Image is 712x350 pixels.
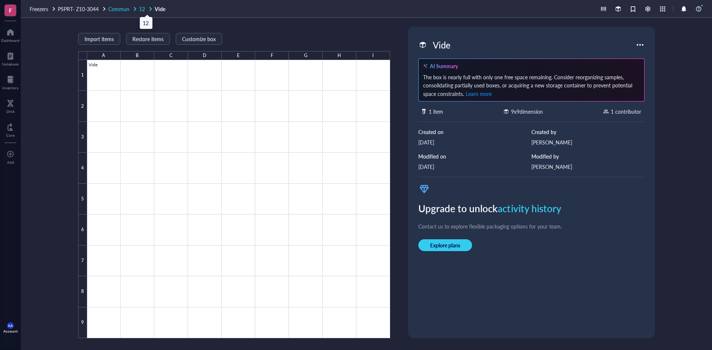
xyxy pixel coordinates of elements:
div: Notebook [2,62,19,66]
div: AI Summary [430,62,458,70]
button: Learn more [465,89,492,98]
div: Created by [531,128,645,136]
div: H [337,51,341,60]
div: 8 [78,276,87,307]
div: B [136,51,139,60]
a: Notebook [2,50,19,66]
span: Customize box [182,36,216,42]
div: 1 [78,60,87,91]
div: 9 x 9 dimension [511,107,543,116]
div: [DATE] [418,163,531,171]
div: 5 [78,184,87,214]
span: AA [8,323,13,328]
span: activity history [498,201,561,215]
a: Inventory [2,74,19,90]
div: Vide [429,37,454,53]
button: Explore plans [418,239,472,251]
span: Restore items [132,36,164,42]
div: 1 contributor [611,107,641,116]
div: D [203,51,206,60]
div: 12 [143,19,149,27]
span: F [9,6,12,15]
span: Freezers [30,5,48,13]
div: 2 [78,91,87,121]
div: E [237,51,240,60]
button: Import items [78,33,120,45]
div: 7 [78,246,87,276]
span: Import items [85,36,114,42]
div: Created on [418,128,531,136]
a: Dashboard [1,26,20,43]
div: 1 item [429,107,443,116]
a: Commun12 [108,6,153,12]
div: 9 [78,307,87,338]
div: Dashboard [1,38,20,43]
div: 4 [78,153,87,183]
div: Contact us to explore flexible packaging options for your team. [418,222,645,230]
div: Add [7,160,14,164]
a: Vide [155,6,167,12]
div: A [102,51,105,60]
button: Customize box [176,33,222,45]
div: Account [3,329,18,333]
div: [PERSON_NAME] [531,163,645,171]
a: Core [6,121,14,137]
div: The box is nearly full with only one free space remaining. Consider reorganizing samples, consoli... [423,73,640,98]
div: I [372,51,373,60]
div: F [271,51,273,60]
div: Modified on [418,152,531,160]
a: DNA [6,97,15,114]
div: C [169,51,172,60]
span: Explore plans [430,242,460,249]
a: Freezers [30,6,56,12]
span: Learn more [466,90,492,97]
div: 6 [78,214,87,245]
div: Inventory [2,86,19,90]
div: 3 [78,122,87,153]
div: [DATE] [418,138,531,146]
span: Commun [108,5,129,13]
button: Restore items [126,33,170,45]
a: PSPRT- Z10-3044 [58,6,107,12]
div: [PERSON_NAME] [531,138,645,146]
div: Modified by [531,152,645,160]
span: 12 [139,5,145,13]
a: Explore plans [418,239,645,251]
div: Core [6,133,14,137]
div: DNA [6,109,15,114]
span: PSPRT- Z10-3044 [58,5,99,13]
div: Upgrade to unlock [418,201,645,216]
div: G [304,51,307,60]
